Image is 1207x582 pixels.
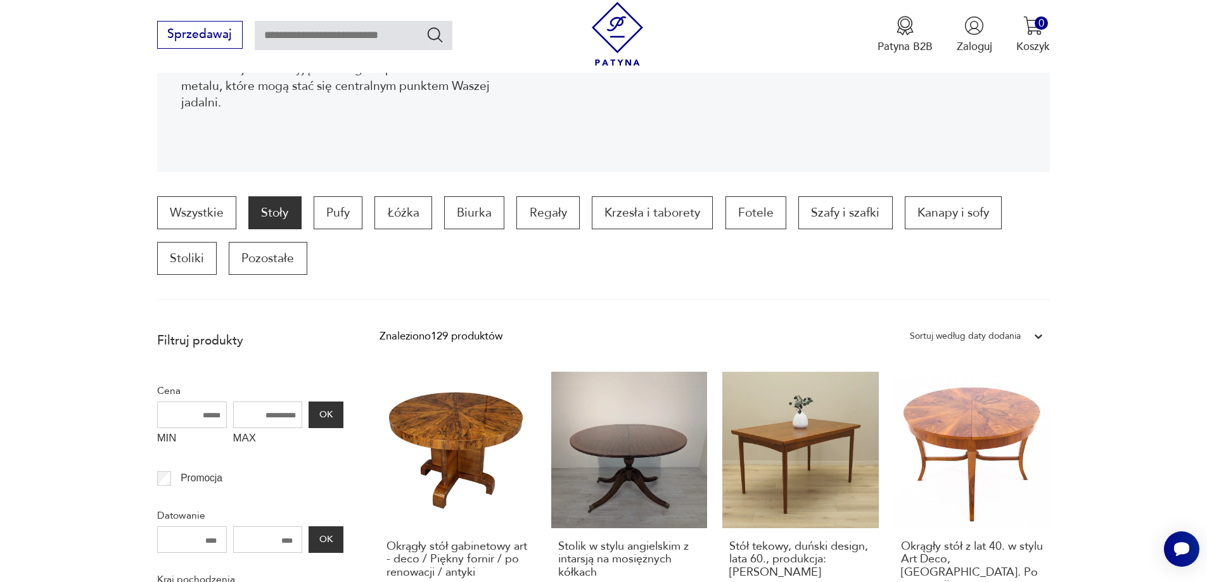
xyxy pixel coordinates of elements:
[157,428,227,452] label: MIN
[878,16,933,54] a: Ikona medaluPatyna B2B
[516,196,579,229] a: Regały
[957,16,992,54] button: Zaloguj
[309,402,343,428] button: OK
[878,39,933,54] p: Patyna B2B
[157,21,243,49] button: Sprzedawaj
[248,196,301,229] a: Stoły
[878,16,933,54] button: Patyna B2B
[592,196,713,229] a: Krzesła i taborety
[233,428,303,452] label: MAX
[157,196,236,229] a: Wszystkie
[444,196,504,229] a: Biurka
[314,196,362,229] a: Pufy
[725,196,786,229] a: Fotele
[309,526,343,553] button: OK
[374,196,431,229] a: Łóżka
[157,383,343,399] p: Cena
[380,328,502,345] div: Znaleziono 129 produktów
[585,2,649,66] img: Patyna - sklep z meblami i dekoracjami vintage
[905,196,1002,229] a: Kanapy i sofy
[229,242,307,275] a: Pozostałe
[1016,16,1050,54] button: 0Koszyk
[1164,531,1199,567] iframe: Smartsupp widget button
[1023,16,1043,35] img: Ikona koszyka
[895,16,915,35] img: Ikona medalu
[157,30,243,41] a: Sprzedawaj
[1035,16,1048,30] div: 0
[558,540,701,579] h3: Stolik w stylu angielskim z intarsją na mosiężnych kółkach
[157,242,217,275] a: Stoliki
[426,25,444,44] button: Szukaj
[157,507,343,524] p: Datowanie
[1016,39,1050,54] p: Koszyk
[964,16,984,35] img: Ikonka użytkownika
[957,39,992,54] p: Zaloguj
[798,196,892,229] a: Szafy i szafki
[157,332,343,349] p: Filtruj produkty
[181,470,222,486] p: Promocja
[910,328,1021,345] div: Sortuj według daty dodania
[729,540,872,579] h3: Stół tekowy, duński design, lata 60., produkcja: [PERSON_NAME]
[386,540,529,579] h3: Okrągły stół gabinetowy art - deco / Piękny fornir / po renowacji / antyki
